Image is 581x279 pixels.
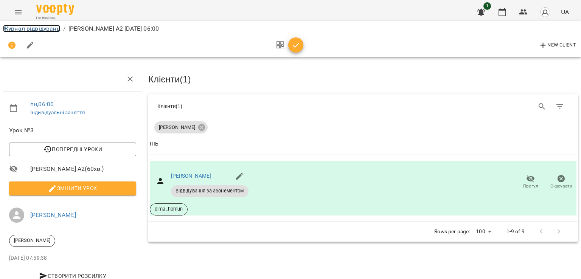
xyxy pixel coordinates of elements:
span: [PERSON_NAME] [9,237,55,244]
a: [PERSON_NAME] [30,211,76,219]
span: ПІБ [150,139,576,149]
span: Урок №3 [9,126,136,135]
span: Прогул [523,183,538,189]
nav: breadcrumb [3,24,578,33]
p: [DATE] 07:59:38 [9,254,136,262]
div: [PERSON_NAME] [9,235,55,247]
a: пн , 06:00 [30,101,54,108]
img: Voopty Logo [36,4,74,15]
div: Sort [150,139,158,149]
span: Попередні уроки [15,145,130,154]
span: [PERSON_NAME] [154,124,200,131]
h3: Клієнти ( 1 ) [148,74,578,84]
span: [PERSON_NAME] А2 ( 60 хв. ) [30,164,136,174]
p: 1-9 of 9 [506,228,525,236]
a: Журнал відвідувань [3,25,60,32]
button: Фільтр [551,98,569,116]
button: Змінити урок [9,181,136,195]
li: / [63,24,65,33]
span: UA [561,8,569,16]
div: ПІБ [150,139,158,149]
a: [PERSON_NAME] [171,173,211,179]
button: UA [558,5,572,19]
div: 100 [473,226,494,237]
span: dima_homun [150,206,187,212]
button: New Client [537,39,578,51]
span: New Client [539,41,576,50]
a: Індивідуальні заняття [30,109,85,115]
div: Table Toolbar [148,94,578,118]
span: Відвідування за абонементом [171,188,249,194]
button: Search [533,98,551,116]
span: Скасувати [550,183,572,189]
button: Скасувати [546,172,576,193]
div: Клієнти ( 1 ) [157,102,357,110]
img: avatar_s.png [540,7,550,17]
button: Menu [9,3,27,21]
button: Попередні уроки [9,143,136,156]
p: Rows per page: [434,228,470,236]
span: For Business [36,15,74,20]
span: 1 [483,2,491,10]
p: [PERSON_NAME] А2 [DATE] 06:00 [68,24,159,33]
button: Прогул [515,172,546,193]
span: Змінити урок [15,184,130,193]
div: [PERSON_NAME] [154,121,208,133]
